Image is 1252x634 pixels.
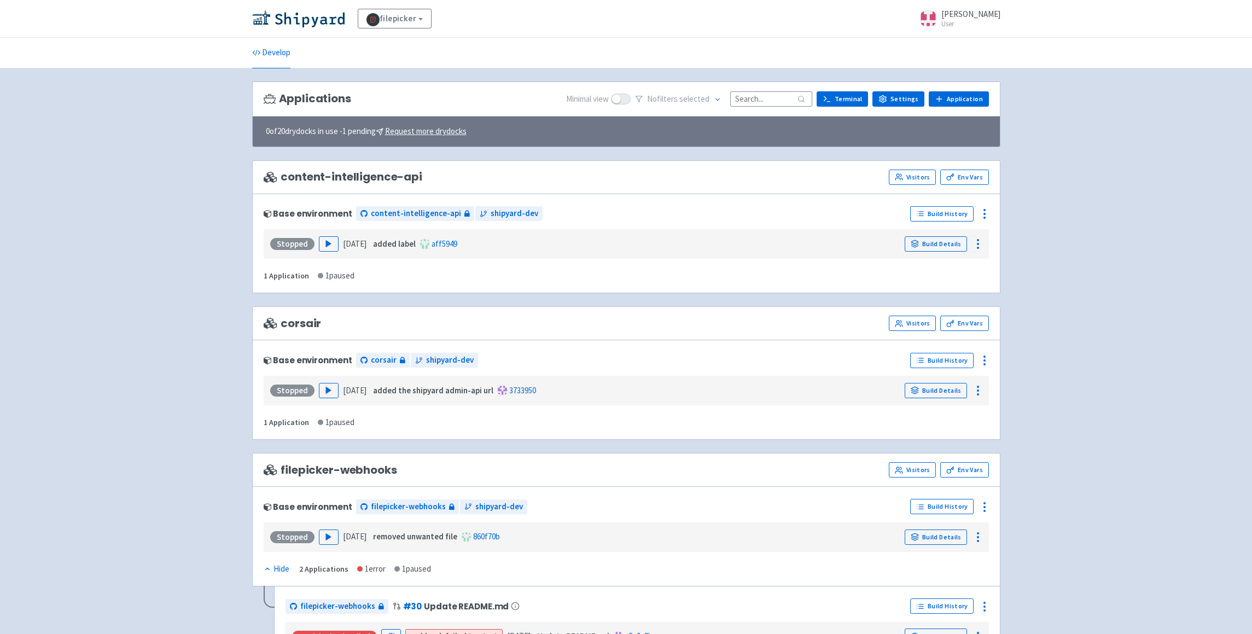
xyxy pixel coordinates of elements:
[385,126,467,136] u: Request more drydocks
[264,356,352,365] div: Base environment
[252,10,345,27] img: Shipyard logo
[371,501,446,513] span: filepicker-webhooks
[566,93,609,106] span: Minimal view
[889,316,936,331] a: Visitors
[941,20,1000,27] small: User
[872,91,924,107] a: Settings
[270,238,315,250] div: Stopped
[357,563,386,575] div: 1 error
[509,385,536,395] a: 3733950
[473,531,500,542] a: 860f70b
[319,383,339,398] button: Play
[264,464,397,476] span: filepicker-webhooks
[910,598,974,614] a: Build History
[343,385,366,395] time: [DATE]
[905,530,967,545] a: Build Details
[264,416,309,429] div: 1 Application
[318,270,354,282] div: 1 paused
[940,462,988,478] a: Env Vars
[319,236,339,252] button: Play
[426,354,474,367] span: shipyard-dev
[940,316,988,331] a: Env Vars
[318,416,354,429] div: 1 paused
[343,239,366,249] time: [DATE]
[264,209,352,218] div: Base environment
[889,170,936,185] a: Visitors
[264,502,352,511] div: Base environment
[270,385,315,397] div: Stopped
[373,239,416,249] strong: added label
[266,125,467,138] span: 0 of 20 drydocks in use - 1 pending
[356,499,459,514] a: filepicker-webhooks
[929,91,988,107] a: Application
[371,207,461,220] span: content-intelligence-api
[910,206,974,222] a: Build History
[299,563,348,575] div: 2 Applications
[475,501,523,513] span: shipyard-dev
[264,563,289,575] div: Hide
[403,601,422,612] a: #30
[679,94,709,104] span: selected
[264,171,422,183] span: content-intelligence-api
[460,499,527,514] a: shipyard-dev
[475,206,543,221] a: shipyard-dev
[373,531,457,542] strong: removed unwanted file
[905,383,967,398] a: Build Details
[905,236,967,252] a: Build Details
[319,530,339,545] button: Play
[264,563,290,575] button: Hide
[913,10,1000,27] a: [PERSON_NAME] User
[432,239,457,249] a: aff5949
[941,9,1000,19] span: [PERSON_NAME]
[371,354,397,367] span: corsair
[270,531,315,543] div: Stopped
[264,317,322,330] span: corsair
[424,602,509,611] span: Update README.md
[300,600,375,613] span: filepicker-webhooks
[356,206,474,221] a: content-intelligence-api
[356,353,410,368] a: corsair
[730,91,812,106] input: Search...
[491,207,538,220] span: shipyard-dev
[940,170,988,185] a: Env Vars
[286,599,388,614] a: filepicker-webhooks
[411,353,478,368] a: shipyard-dev
[910,353,974,368] a: Build History
[817,91,868,107] a: Terminal
[394,563,431,575] div: 1 paused
[358,9,432,28] a: filepicker
[647,93,709,106] span: No filter s
[343,531,366,542] time: [DATE]
[252,38,290,68] a: Develop
[264,270,309,282] div: 1 Application
[889,462,936,478] a: Visitors
[373,385,493,395] strong: added the shipyard admin-api url
[264,92,351,105] h3: Applications
[910,499,974,514] a: Build History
